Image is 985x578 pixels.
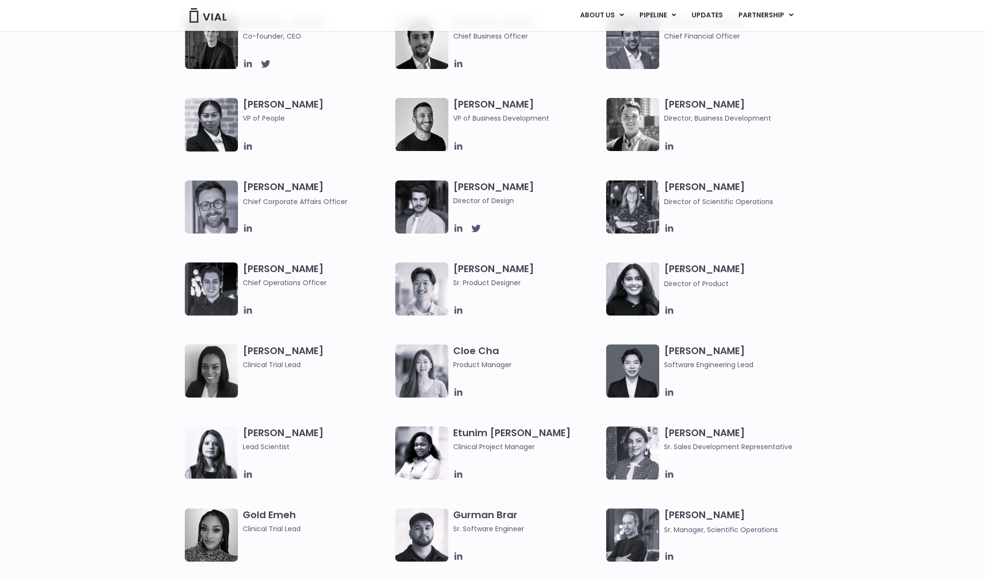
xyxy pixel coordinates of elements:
[185,509,238,562] img: A woman wearing a leopard print shirt in a black and white photo.
[243,523,391,534] span: Clinical Trial Lead
[243,509,391,534] h3: Gold Emeh
[243,277,391,288] span: Chief Operations Officer
[664,180,812,207] h3: [PERSON_NAME]
[664,98,812,124] h3: [PERSON_NAME]
[664,359,812,370] span: Software Engineering Lead
[395,344,448,398] img: Cloe
[185,344,238,398] img: A black and white photo of a woman smiling.
[606,509,659,562] img: Headshot of smiling man named Jared
[185,427,238,479] img: Headshot of smiling woman named Elia
[395,98,448,151] img: A black and white photo of a man smiling.
[664,113,812,124] span: Director, Business Development
[606,180,659,234] img: Headshot of smiling woman named Sarah
[453,262,601,288] h3: [PERSON_NAME]
[243,359,391,370] span: Clinical Trial Lead
[395,262,448,316] img: Brennan
[395,427,448,480] img: Image of smiling woman named Etunim
[664,279,729,289] span: Director of Product
[395,509,448,562] img: Headshot of smiling of man named Gurman
[453,359,601,370] span: Product Manager
[453,344,601,370] h3: Cloe Cha
[606,16,659,69] img: Headshot of smiling man named Samir
[453,441,601,452] span: Clinical Project Manager
[185,262,238,316] img: Headshot of smiling man named Josh
[395,16,448,69] img: A black and white photo of a man in a suit holding a vial.
[664,525,778,535] span: Sr. Manager, Scientific Operations
[453,113,601,124] span: VP of Business Development
[243,344,391,370] h3: [PERSON_NAME]
[664,31,812,41] span: Chief Financial Officer
[395,180,448,234] img: Headshot of smiling man named Albert
[572,7,631,24] a: ABOUT USMenu Toggle
[453,277,601,288] span: Sr. Product Designer
[453,427,601,452] h3: Etunim [PERSON_NAME]
[684,7,730,24] a: UPDATES
[243,31,391,41] span: Co-founder, CEO
[664,441,812,452] span: Sr. Sales Development Representative
[606,427,659,480] img: Smiling woman named Gabriella
[453,31,601,41] span: Chief Business Officer
[453,180,601,206] h3: [PERSON_NAME]
[243,113,391,124] span: VP of People
[453,523,601,534] span: Sr. Software Engineer
[664,509,812,535] h3: [PERSON_NAME]
[453,509,601,534] h3: Gurman Brar
[189,8,227,23] img: Vial Logo
[185,180,238,234] img: Paolo-M
[243,180,391,207] h3: [PERSON_NAME]
[243,98,391,138] h3: [PERSON_NAME]
[664,344,812,370] h3: [PERSON_NAME]
[243,441,391,452] span: Lead Scientist
[664,427,812,452] h3: [PERSON_NAME]
[185,16,238,69] img: A black and white photo of a man in a suit attending a Summit.
[731,7,801,24] a: PARTNERSHIPMenu Toggle
[243,197,347,206] span: Chief Corporate Affairs Officer
[185,98,238,151] img: Catie
[606,98,659,151] img: A black and white photo of a smiling man in a suit at ARVO 2023.
[664,197,773,206] span: Director of Scientific Operations
[453,98,601,124] h3: [PERSON_NAME]
[453,195,601,206] span: Director of Design
[632,7,683,24] a: PIPELINEMenu Toggle
[606,262,659,316] img: Smiling woman named Dhruba
[664,262,812,289] h3: [PERSON_NAME]
[243,427,391,452] h3: [PERSON_NAME]
[243,262,391,288] h3: [PERSON_NAME]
